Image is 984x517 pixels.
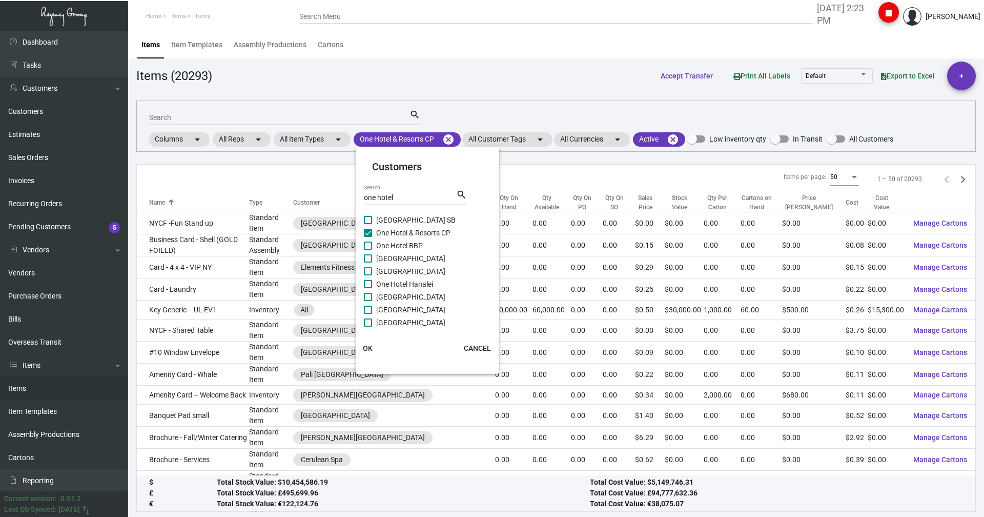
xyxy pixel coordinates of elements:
button: OK [352,339,384,357]
mat-card-title: Customers [372,159,483,174]
mat-icon: search [456,189,467,201]
div: 0.51.2 [60,493,81,504]
button: CANCEL [456,339,499,357]
span: [GEOGRAPHIC_DATA] [376,316,479,329]
div: Last Qb Synced: [DATE] [4,504,80,515]
span: [GEOGRAPHIC_DATA] [376,291,479,303]
span: [GEOGRAPHIC_DATA] SB [376,214,479,226]
span: [GEOGRAPHIC_DATA] [376,252,479,265]
div: Current version: [4,493,56,504]
span: CANCEL [464,344,491,352]
span: One Hotel BBP [376,240,479,252]
span: [GEOGRAPHIC_DATA] [376,265,479,277]
span: One Hotel & Resorts CP [376,227,479,239]
span: OK [363,344,373,352]
span: One Hotel Hanalei [376,278,479,290]
span: [GEOGRAPHIC_DATA] [376,304,479,316]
